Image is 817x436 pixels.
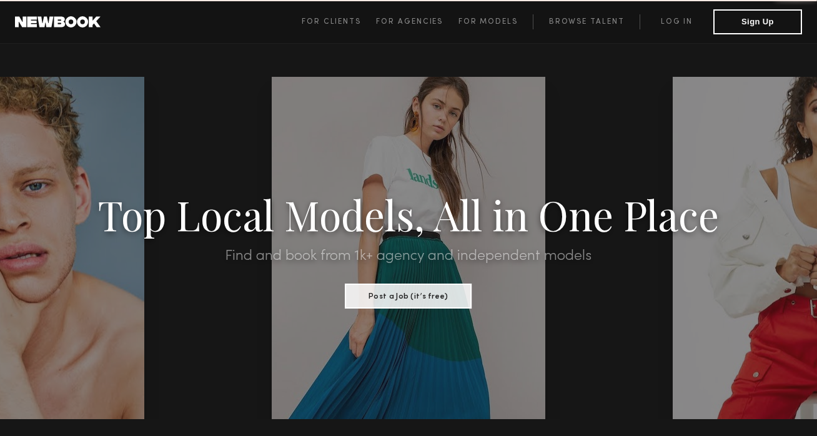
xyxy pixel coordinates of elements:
span: For Agencies [376,18,443,26]
a: For Models [458,14,533,29]
button: Post a Job (it’s free) [345,284,472,309]
a: Log in [640,14,713,29]
span: For Models [458,18,518,26]
a: Browse Talent [533,14,640,29]
span: For Clients [302,18,361,26]
button: Sign Up [713,9,802,34]
a: Post a Job (it’s free) [345,288,472,302]
a: For Clients [302,14,376,29]
h1: Top Local Models, All in One Place [61,195,756,234]
h2: Find and book from 1k+ agency and independent models [61,249,756,264]
a: For Agencies [376,14,458,29]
